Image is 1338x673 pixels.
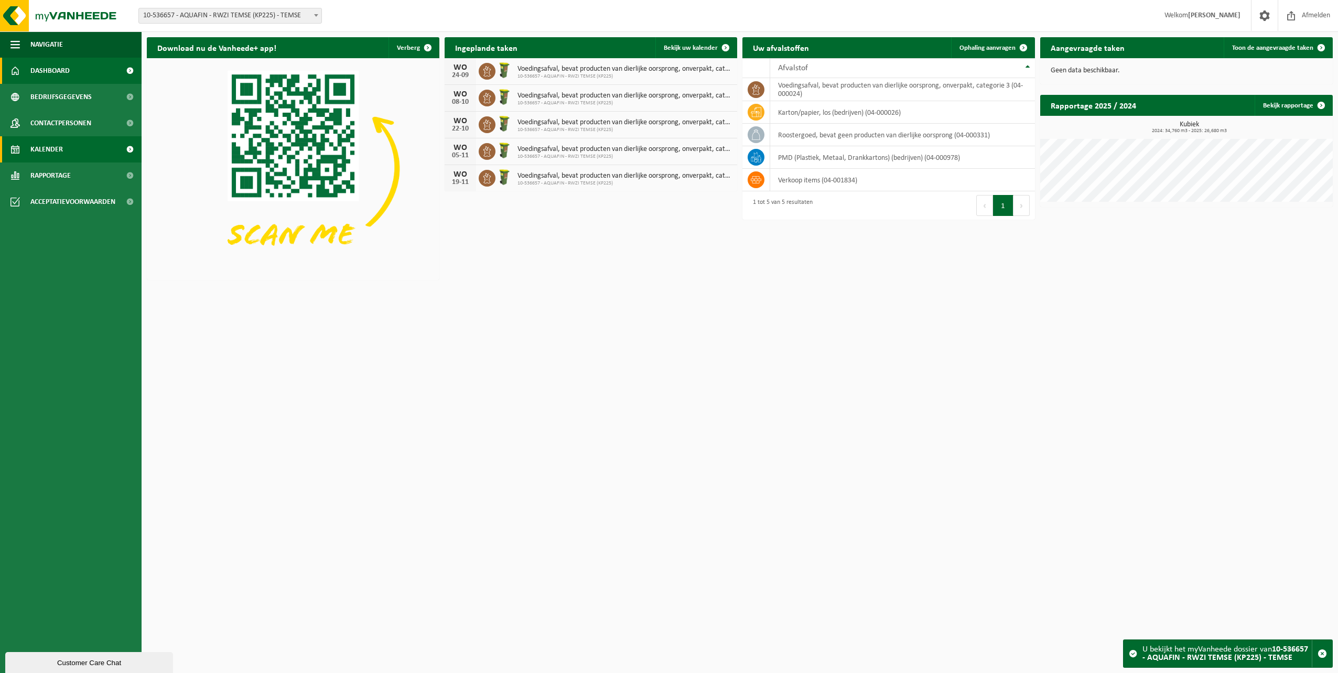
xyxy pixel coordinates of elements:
[1013,195,1030,216] button: Next
[450,90,471,99] div: WO
[517,172,732,180] span: Voedingsafval, bevat producten van dierlijke oorsprong, onverpakt, categorie 3
[450,72,471,79] div: 24-09
[517,92,732,100] span: Voedingsafval, bevat producten van dierlijke oorsprong, onverpakt, categorie 3
[517,154,732,160] span: 10-536657 - AQUAFIN - RWZI TEMSE (KP225)
[397,45,420,51] span: Verberg
[30,162,71,189] span: Rapportage
[30,58,70,84] span: Dashboard
[517,73,732,80] span: 10-536657 - AQUAFIN - RWZI TEMSE (KP225)
[450,152,471,159] div: 05-11
[1142,640,1312,667] div: U bekijkt het myVanheede dossier van
[1051,67,1322,74] p: Geen data beschikbaar.
[138,8,322,24] span: 10-536657 - AQUAFIN - RWZI TEMSE (KP225) - TEMSE
[770,169,1035,191] td: verkoop items (04-001834)
[30,84,92,110] span: Bedrijfsgegevens
[778,64,808,72] span: Afvalstof
[495,142,513,159] img: WB-0060-HPE-GN-50
[450,125,471,133] div: 22-10
[742,37,819,58] h2: Uw afvalstoffen
[450,99,471,106] div: 08-10
[1232,45,1313,51] span: Toon de aangevraagde taken
[1040,95,1147,115] h2: Rapportage 2025 / 2024
[1255,95,1332,116] a: Bekijk rapportage
[1040,37,1135,58] h2: Aangevraagde taken
[517,100,732,106] span: 10-536657 - AQUAFIN - RWZI TEMSE (KP225)
[30,136,63,162] span: Kalender
[655,37,736,58] a: Bekijk uw kalender
[770,146,1035,169] td: PMD (Plastiek, Metaal, Drankkartons) (bedrijven) (04-000978)
[517,118,732,127] span: Voedingsafval, bevat producten van dierlijke oorsprong, onverpakt, categorie 3
[517,127,732,133] span: 10-536657 - AQUAFIN - RWZI TEMSE (KP225)
[517,180,732,187] span: 10-536657 - AQUAFIN - RWZI TEMSE (KP225)
[959,45,1016,51] span: Ophaling aanvragen
[1188,12,1240,19] strong: [PERSON_NAME]
[450,179,471,186] div: 19-11
[770,124,1035,146] td: roostergoed, bevat geen producten van dierlijke oorsprong (04-000331)
[30,189,115,215] span: Acceptatievoorwaarden
[389,37,438,58] button: Verberg
[147,37,287,58] h2: Download nu de Vanheede+ app!
[30,31,63,58] span: Navigatie
[495,61,513,79] img: WB-0060-HPE-GN-50
[770,78,1035,101] td: voedingsafval, bevat producten van dierlijke oorsprong, onverpakt, categorie 3 (04-000024)
[517,145,732,154] span: Voedingsafval, bevat producten van dierlijke oorsprong, onverpakt, categorie 3
[450,63,471,72] div: WO
[664,45,718,51] span: Bekijk uw kalender
[139,8,321,23] span: 10-536657 - AQUAFIN - RWZI TEMSE (KP225) - TEMSE
[450,117,471,125] div: WO
[495,115,513,133] img: WB-0060-HPE-GN-50
[993,195,1013,216] button: 1
[1224,37,1332,58] a: Toon de aangevraagde taken
[450,144,471,152] div: WO
[1045,121,1333,134] h3: Kubiek
[748,194,813,217] div: 1 tot 5 van 5 resultaten
[147,58,439,278] img: Download de VHEPlus App
[450,170,471,179] div: WO
[770,101,1035,124] td: karton/papier, los (bedrijven) (04-000026)
[1045,128,1333,134] span: 2024: 34,760 m3 - 2025: 26,680 m3
[30,110,91,136] span: Contactpersonen
[1142,645,1308,662] strong: 10-536657 - AQUAFIN - RWZI TEMSE (KP225) - TEMSE
[517,65,732,73] span: Voedingsafval, bevat producten van dierlijke oorsprong, onverpakt, categorie 3
[495,88,513,106] img: WB-0060-HPE-GN-50
[951,37,1034,58] a: Ophaling aanvragen
[495,168,513,186] img: WB-0060-HPE-GN-50
[5,650,175,673] iframe: chat widget
[976,195,993,216] button: Previous
[445,37,528,58] h2: Ingeplande taken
